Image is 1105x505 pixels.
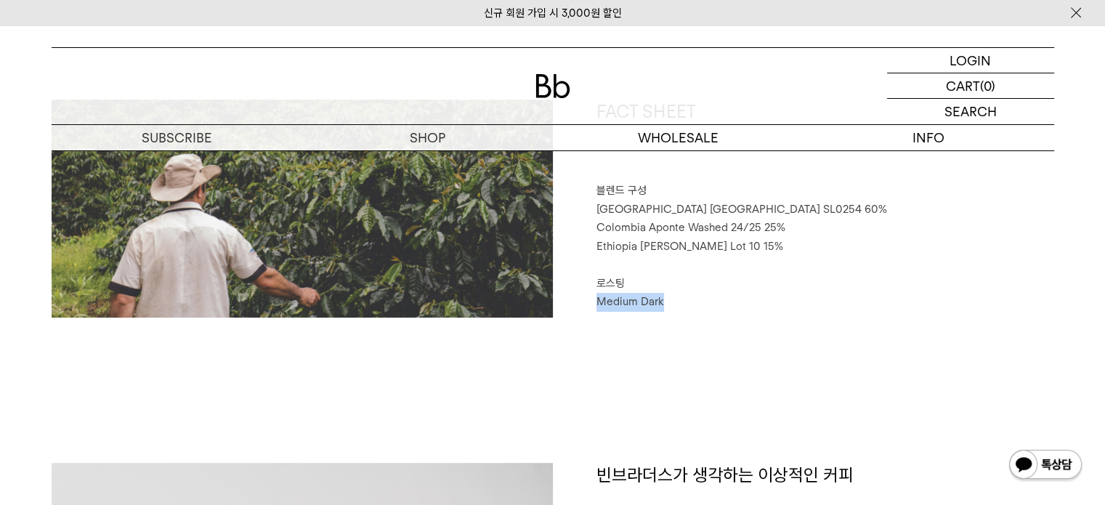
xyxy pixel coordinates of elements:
p: CART [946,73,980,98]
img: 블랙수트 [52,100,553,318]
img: 카카오톡 채널 1:1 채팅 버튼 [1008,448,1083,483]
span: Medium Dark [596,295,664,308]
span: ⠀ [596,258,604,271]
span: [GEOGRAPHIC_DATA] [GEOGRAPHIC_DATA] SL0254 60% [596,203,887,216]
span: 블렌드 구성 [596,184,647,197]
a: LOGIN [887,48,1054,73]
p: LOGIN [950,48,991,73]
a: SUBSCRIBE [52,125,302,150]
a: 신규 회원 가입 시 3,000원 할인 [484,7,622,20]
p: WHOLESALE [553,125,804,150]
span: 로스팅 [596,277,625,290]
span: Ethiopia [PERSON_NAME] Lot 10 15% [596,240,783,253]
p: SEARCH [944,99,997,124]
p: (0) [980,73,995,98]
p: INFO [804,125,1054,150]
img: 로고 [535,74,570,98]
span: Colombia Aponte Washed 24/25 25% [596,221,785,234]
a: CART (0) [887,73,1054,99]
a: SHOP [302,125,553,150]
